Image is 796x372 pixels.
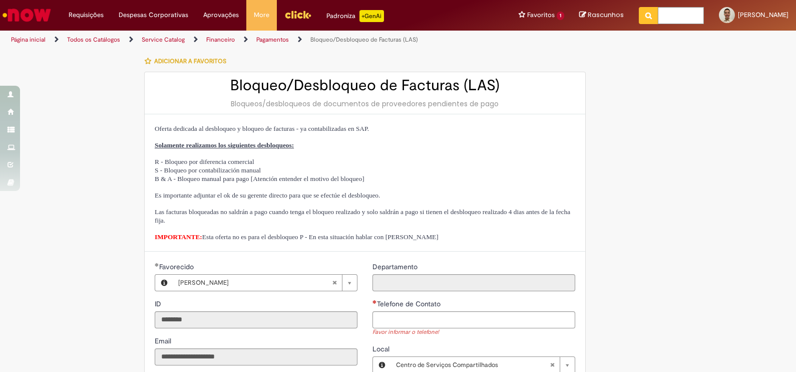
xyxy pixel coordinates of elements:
div: Favor informar o telefone! [372,328,575,337]
a: Rascunhos [579,11,624,20]
span: Las facturas bloqueadas no saldrán a pago cuando tenga el bloqueo realizado y solo saldrán a pago... [155,208,570,224]
a: [PERSON_NAME]Limpar campo Favorecido [173,275,357,291]
input: Telefone de Contato [372,311,575,328]
input: Email [155,348,357,365]
span: Requisições [69,10,104,20]
span: Favoritos [527,10,555,20]
span: Despesas Corporativas [119,10,188,20]
span: Oferta dedicada al desbloqueo y bloqueo de facturas - ya contabilizadas en SAP. [155,125,369,132]
span: IMPORTANTE: [155,233,202,241]
span: Es importante adjuntar el ok de su gerente directo para que se efectúe el desbloqueo. [155,192,380,199]
span: B & A - Bloqueo manual para pago [Atención entender el motivo del bloqueo] [155,175,364,182]
label: Somente leitura - Email [155,336,173,346]
img: click_logo_yellow_360x200.png [284,7,311,22]
span: Local [372,344,391,353]
span: S - Bloqueo por contabilización manual [155,166,261,174]
span: Solamente realizamos los siguientes desbloqueos: [155,141,294,149]
a: Página inicial [11,36,46,44]
p: +GenAi [359,10,384,22]
span: Necessários - Favorecido [159,262,196,271]
span: Telefone de Contato [377,299,443,308]
span: 1 [557,12,564,20]
a: Service Catalog [142,36,185,44]
input: Departamento [372,274,575,291]
a: Financeiro [206,36,235,44]
span: Necessários [372,300,377,304]
ul: Trilhas de página [8,31,523,49]
span: [PERSON_NAME] [738,11,788,19]
span: [PERSON_NAME] [178,275,332,291]
label: Somente leitura - Departamento [372,262,420,272]
abbr: Limpar campo Favorecido [327,275,342,291]
button: Adicionar a Favoritos [144,51,232,72]
button: Favorecido, Visualizar este registro Mateus Ferreira Damasch [155,275,173,291]
span: Esta oferta no es para el desbloqueo P - En esta situación hablar con [PERSON_NAME] [155,233,439,241]
span: Obrigatório Preenchido [155,263,159,267]
div: Padroniza [326,10,384,22]
a: Bloqueo/Desbloqueo de Facturas (LAS) [310,36,418,44]
span: Aprovações [203,10,239,20]
label: Somente leitura - ID [155,299,163,309]
button: Pesquisar [639,7,658,24]
span: Somente leitura - ID [155,299,163,308]
span: Rascunhos [588,10,624,20]
a: Todos os Catálogos [67,36,120,44]
span: R - Bloqueo por diferencia comercial [155,158,254,165]
input: ID [155,311,357,328]
span: More [254,10,269,20]
div: Bloqueos/desbloqueos de documentos de proveedores pendientes de pago [155,99,575,109]
span: Somente leitura - Email [155,336,173,345]
span: Adicionar a Favoritos [154,57,226,65]
a: Pagamentos [256,36,289,44]
span: Somente leitura - Departamento [372,262,420,271]
h2: Bloqueo/Desbloqueo de Facturas (LAS) [155,77,575,94]
img: ServiceNow [1,5,53,25]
